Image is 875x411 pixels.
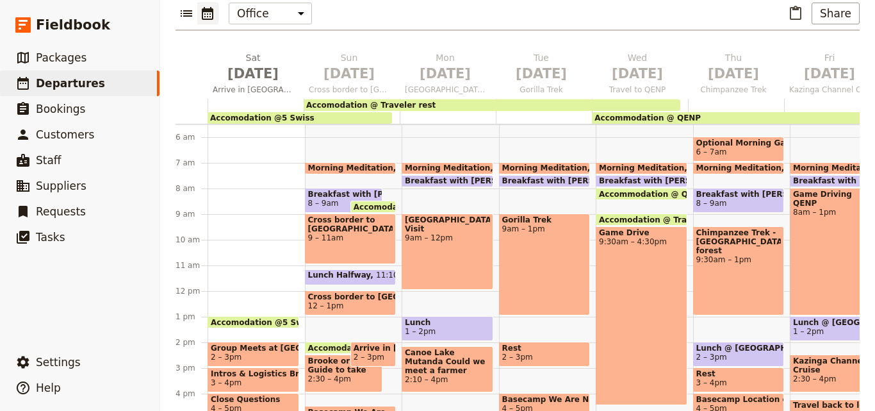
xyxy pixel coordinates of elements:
[309,51,389,83] h2: Sun
[211,395,296,404] span: Close Questions
[499,162,591,174] div: Morning Meditation
[696,369,781,378] span: Rest
[693,226,785,315] div: Chimpanzee Trek - [GEOGRAPHIC_DATA] forest9:30am – 1pm
[405,233,490,242] span: 9am – 12pm
[597,64,678,83] span: [DATE]
[308,190,379,199] span: Breakfast with [PERSON_NAME] Briefing
[36,231,65,244] span: Tasks
[405,64,486,83] span: [DATE]
[402,175,493,187] div: Breakfast with [PERSON_NAME] Briefing
[305,342,382,354] div: Accomodation @ Traveler rest
[208,367,299,392] div: Intros & Logistics Briefing3 – 4pm
[696,138,781,147] span: Optional Morning Game Drive
[176,132,208,142] div: 6 am
[693,188,785,213] div: Breakfast with [PERSON_NAME] Briefing8 – 9am
[305,290,397,315] div: Cross border to [GEOGRAPHIC_DATA]12 – 1pm
[501,64,582,83] span: [DATE]
[784,85,875,95] span: Kazinga Channel Cruise
[211,353,241,362] span: 2 – 3pm
[36,77,105,90] span: Departures
[596,188,687,200] div: Accommodation @ QENP
[596,175,687,187] div: Breakfast with [PERSON_NAME] Briefing
[213,51,293,83] h2: Sat
[211,378,241,387] span: 3 – 4pm
[402,316,493,341] div: Lunch1 – 2pm
[693,342,785,367] div: Lunch @ [GEOGRAPHIC_DATA]2 – 3pm
[496,51,592,99] button: Tue [DATE]Gorilla Trek
[176,363,208,373] div: 3 pm
[597,51,678,83] h2: Wed
[596,226,687,405] div: Game Drive9:30am – 4:30pm
[197,3,218,24] button: Calendar view
[306,101,436,110] span: Accomodation @ Traveler rest
[304,51,400,99] button: Sun [DATE]Cross border to [GEOGRAPHIC_DATA]
[36,154,61,167] span: Staff
[693,51,774,83] h2: Thu
[502,164,593,172] span: Morning Meditation
[304,85,395,95] span: Cross border to [GEOGRAPHIC_DATA]
[354,203,463,211] span: Accomodation @5 Swiss
[308,215,393,233] span: Cross border to [GEOGRAPHIC_DATA]
[308,356,379,374] span: Brooke or Raw Guide to take walk into town, explore markets etc
[688,85,779,95] span: Chimpanzee Trek
[350,201,396,213] div: Accomodation @5 Swiss
[696,344,781,353] span: Lunch @ [GEOGRAPHIC_DATA]
[599,176,779,185] span: Breakfast with [PERSON_NAME] Briefing
[599,237,684,246] span: 9:30am – 4:30pm
[502,395,587,404] span: Basecamp We Are Nature
[785,3,806,24] button: Paste itinerary item
[211,344,296,353] span: Group Meets at [GEOGRAPHIC_DATA]
[308,344,443,352] span: Accomodation @ Traveler rest
[308,233,393,242] span: 9 – 11am
[208,51,304,99] button: Sat [DATE]Arrive in [GEOGRAPHIC_DATA]
[211,318,320,326] span: Accomodation @5 Swiss
[693,162,785,174] div: Morning Meditation
[208,112,392,124] div: Accomodation @5 Swiss
[596,214,687,226] div: Accomodation @ Traveler rest
[499,214,591,315] div: Gorilla Trek9am – 1pm
[36,51,86,64] span: Packages
[696,199,727,208] span: 8 – 9am
[176,337,208,348] div: 2 pm
[405,348,490,375] span: Canoe Lake Mutanda Could we meet a farmer here?
[696,147,727,156] span: 6 – 7am
[176,183,208,194] div: 8 am
[499,175,591,187] div: Breakfast with [PERSON_NAME] Briefing
[793,327,824,336] span: 1 – 2pm
[210,113,315,122] span: Accomodation @5 Swiss
[376,271,441,284] span: 11:10 – 11:50am
[36,205,86,218] span: Requests
[208,85,298,95] span: Arrive in [GEOGRAPHIC_DATA]
[36,180,86,192] span: Suppliers
[502,353,533,362] span: 2 – 3pm
[596,162,687,174] div: Morning Meditation
[499,342,591,367] div: Rest2 – 3pm
[305,214,397,264] div: Cross border to [GEOGRAPHIC_DATA]9 – 11am
[789,51,870,83] h2: Fri
[592,85,683,95] span: Travel to QENP
[308,374,379,383] span: 2:30 – 4pm
[305,269,397,286] div: Lunch Halfway11:10 – 11:50am
[402,162,493,174] div: Morning Meditation
[176,260,208,271] div: 11 am
[176,3,197,24] button: List view
[599,164,690,172] span: Morning Meditation
[405,215,490,233] span: [GEOGRAPHIC_DATA] Visit
[693,64,774,83] span: [DATE]
[502,344,587,353] span: Rest
[308,301,344,310] span: 12 – 1pm
[693,137,785,162] div: Optional Morning Game Drive6 – 7am
[405,51,486,83] h2: Mon
[350,342,396,367] div: Arrive in [GEOGRAPHIC_DATA]2 – 3pm
[308,199,339,208] span: 8 – 9am
[812,3,860,24] button: Share
[599,215,734,224] span: Accomodation @ Traveler rest
[305,355,382,392] div: Brooke or Raw Guide to take walk into town, explore markets etc2:30 – 4pm
[502,176,682,185] span: Breakfast with [PERSON_NAME] Briefing
[208,342,299,367] div: Group Meets at [GEOGRAPHIC_DATA]2 – 3pm
[36,15,110,35] span: Fieldbook
[176,286,208,296] div: 12 pm
[308,164,399,172] span: Morning Meditation
[696,228,781,255] span: Chimpanzee Trek - [GEOGRAPHIC_DATA] forest
[176,389,208,399] div: 4 pm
